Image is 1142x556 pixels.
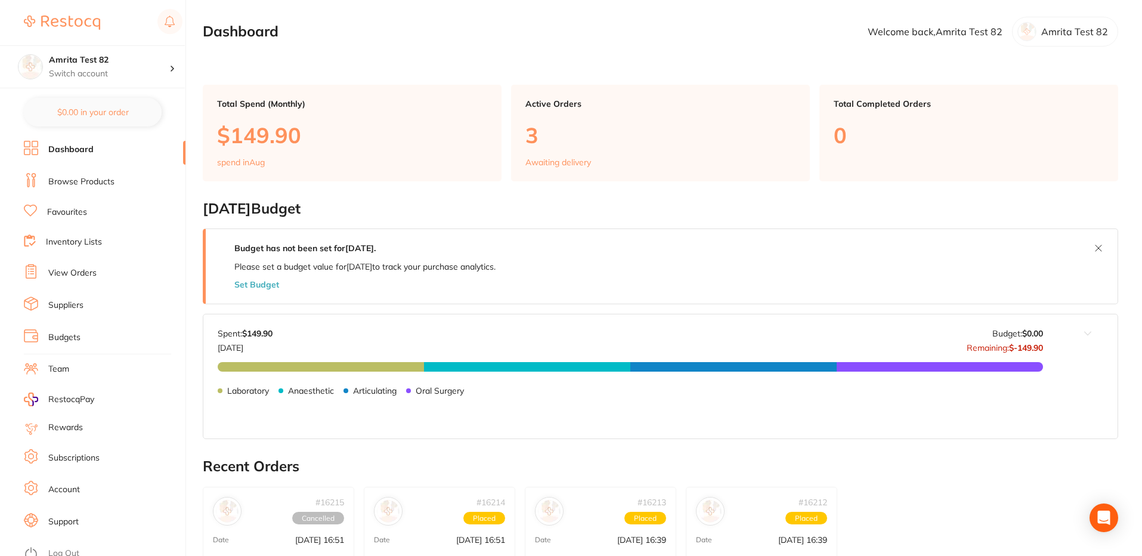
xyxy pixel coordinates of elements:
p: Total Spend (Monthly) [217,99,487,109]
p: Welcome back, Amrita Test 82 [868,26,1002,37]
a: Restocq Logo [24,9,100,36]
p: Spent: [218,329,273,338]
h2: Recent Orders [203,458,1118,475]
span: Placed [463,512,505,525]
p: 3 [525,123,796,147]
p: [DATE] 16:51 [295,535,344,545]
img: Adam Dental [699,500,722,523]
span: Cancelled [292,512,344,525]
p: $149.90 [217,123,487,147]
strong: Budget has not been set for [DATE] . [234,243,376,254]
a: Active Orders3Awaiting delivery [511,85,810,181]
p: 0 [834,123,1104,147]
a: Browse Products [48,176,114,188]
strong: $-149.90 [1009,342,1043,353]
p: Active Orders [525,99,796,109]
strong: $149.90 [242,328,273,339]
p: Amrita Test 82 [1041,26,1108,37]
a: Suppliers [48,299,83,311]
button: Set Budget [234,280,279,289]
p: Laboratory [227,386,269,396]
a: Rewards [48,422,83,434]
img: RestocqPay [24,393,38,406]
p: spend in Aug [217,157,265,167]
span: Placed [624,512,666,525]
p: Total Completed Orders [834,99,1104,109]
img: Henry Schein Halas [216,500,239,523]
p: [DATE] 16:39 [778,535,827,545]
p: Oral Surgery [416,386,464,396]
img: Henry Schein Halas [538,500,561,523]
strong: $0.00 [1022,328,1043,339]
p: # 16212 [799,498,827,507]
div: Open Intercom Messenger [1090,504,1118,532]
span: Placed [785,512,827,525]
img: Amrita Test 82 [18,55,42,79]
p: [DATE] 16:51 [456,535,505,545]
p: Please set a budget value for [DATE] to track your purchase analytics. [234,262,496,271]
span: RestocqPay [48,394,94,406]
a: Subscriptions [48,452,100,464]
p: Articulating [353,386,397,396]
p: Awaiting delivery [525,157,591,167]
h4: Amrita Test 82 [49,54,169,66]
p: [DATE] 16:39 [617,535,666,545]
a: Total Completed Orders0 [819,85,1118,181]
a: View Orders [48,267,97,279]
a: Inventory Lists [46,236,102,248]
h2: [DATE] Budget [203,200,1118,217]
a: Support [48,516,79,528]
a: Team [48,363,69,375]
a: Total Spend (Monthly)$149.90spend inAug [203,85,502,181]
p: # 16214 [476,498,505,507]
p: Date [213,536,229,544]
a: Dashboard [48,144,94,156]
a: RestocqPay [24,393,94,406]
p: # 16215 [315,498,344,507]
p: Date [696,536,712,544]
h2: Dashboard [203,23,278,40]
p: # 16213 [637,498,666,507]
p: Anaesthetic [288,386,334,396]
a: Account [48,484,80,496]
img: Restocq Logo [24,16,100,30]
a: Budgets [48,332,81,344]
button: $0.00 in your order [24,98,162,126]
p: Date [374,536,390,544]
p: [DATE] [218,338,273,353]
p: Switch account [49,68,169,80]
p: Date [535,536,551,544]
p: Budget: [992,329,1043,338]
img: Adam Dental [377,500,400,523]
p: Remaining: [967,338,1043,353]
a: Favourites [47,206,87,218]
